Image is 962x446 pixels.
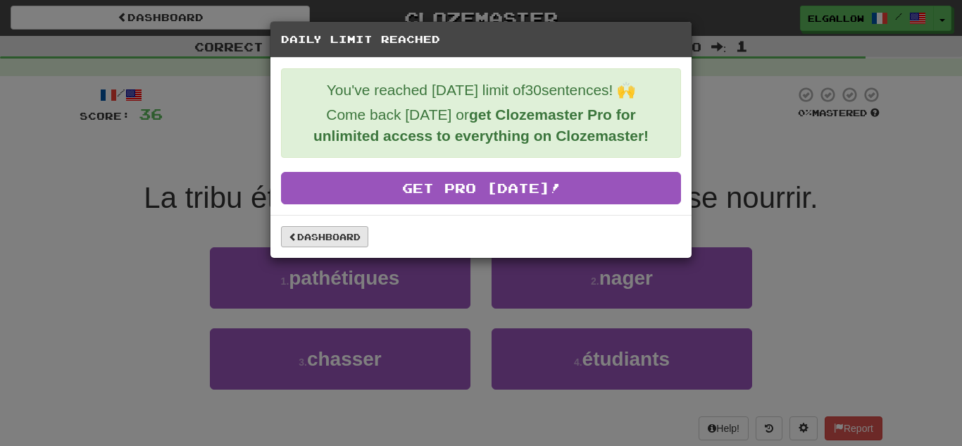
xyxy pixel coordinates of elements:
a: Dashboard [281,226,368,247]
p: Come back [DATE] or [292,104,670,147]
strong: get Clozemaster Pro for unlimited access to everything on Clozemaster! [313,106,649,144]
p: You've reached [DATE] limit of 30 sentences! 🙌 [292,80,670,101]
h5: Daily Limit Reached [281,32,681,47]
a: Get Pro [DATE]! [281,172,681,204]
